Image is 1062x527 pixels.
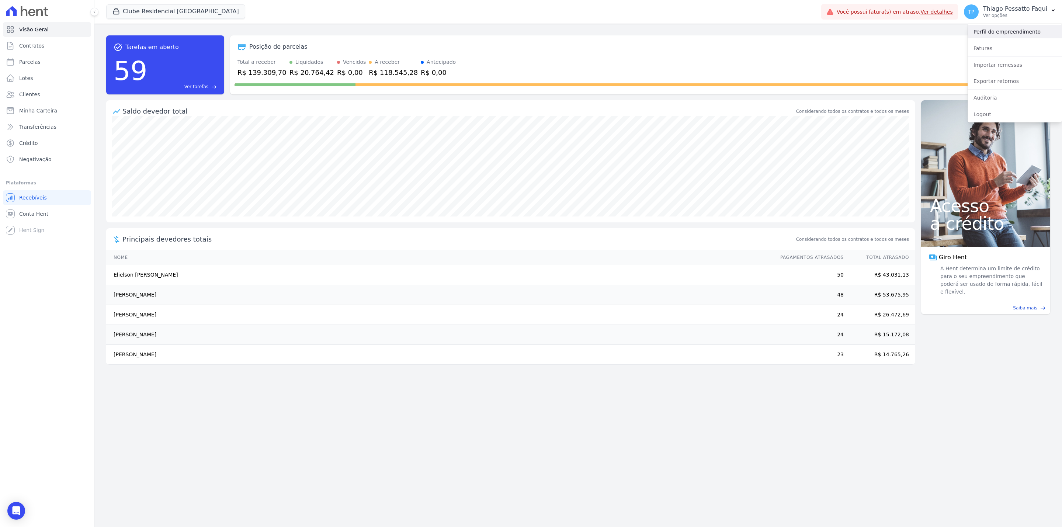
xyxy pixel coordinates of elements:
[968,58,1062,72] a: Importar remessas
[968,42,1062,55] a: Faturas
[796,108,909,115] div: Considerando todos os contratos e todos os meses
[773,325,844,345] td: 24
[19,74,33,82] span: Lotes
[926,305,1046,311] a: Saiba mais east
[289,67,334,77] div: R$ 20.764,42
[114,52,147,90] div: 59
[837,8,953,16] span: Você possui fatura(s) em atraso.
[3,71,91,86] a: Lotes
[773,265,844,285] td: 50
[237,67,287,77] div: R$ 139.309,70
[249,42,308,51] div: Posição de parcelas
[295,58,323,66] div: Liquidados
[939,253,967,262] span: Giro Hent
[844,250,915,265] th: Total Atrasado
[844,325,915,345] td: R$ 15.172,08
[19,26,49,33] span: Visão Geral
[106,305,773,325] td: [PERSON_NAME]
[421,67,456,77] div: R$ 0,00
[983,13,1047,18] p: Ver opções
[844,345,915,365] td: R$ 14.765,26
[375,58,400,66] div: A receber
[968,9,974,14] span: TP
[369,67,418,77] div: R$ 118.545,28
[343,58,366,66] div: Vencidos
[3,119,91,134] a: Transferências
[968,91,1062,104] a: Auditoria
[773,250,844,265] th: Pagamentos Atrasados
[939,265,1043,296] span: A Hent determina um limite de crédito para o seu empreendimento que poderá ser usado de forma ráp...
[427,58,456,66] div: Antecipado
[106,250,773,265] th: Nome
[19,91,40,98] span: Clientes
[19,139,38,147] span: Crédito
[19,42,44,49] span: Contratos
[106,285,773,305] td: [PERSON_NAME]
[19,210,48,218] span: Conta Hent
[3,190,91,205] a: Recebíveis
[983,5,1047,13] p: Thiago Pessatto Faqui
[211,84,217,90] span: east
[19,123,56,131] span: Transferências
[125,43,179,52] span: Tarefas em aberto
[7,502,25,520] div: Open Intercom Messenger
[122,234,795,244] span: Principais devedores totais
[3,22,91,37] a: Visão Geral
[3,207,91,221] a: Conta Hent
[3,136,91,150] a: Crédito
[3,87,91,102] a: Clientes
[920,9,953,15] a: Ver detalhes
[106,4,245,18] button: Clube Residencial [GEOGRAPHIC_DATA]
[19,107,57,114] span: Minha Carteira
[106,265,773,285] td: Elielson [PERSON_NAME]
[122,106,795,116] div: Saldo devedor total
[796,236,909,243] span: Considerando todos os contratos e todos os meses
[3,103,91,118] a: Minha Carteira
[773,345,844,365] td: 23
[3,55,91,69] a: Parcelas
[114,43,122,52] span: task_alt
[3,152,91,167] a: Negativação
[773,305,844,325] td: 24
[958,1,1062,22] button: TP Thiago Pessatto Faqui Ver opções
[19,194,47,201] span: Recebíveis
[337,67,366,77] div: R$ 0,00
[106,325,773,345] td: [PERSON_NAME]
[844,285,915,305] td: R$ 53.675,95
[844,305,915,325] td: R$ 26.472,69
[184,83,208,90] span: Ver tarefas
[3,38,91,53] a: Contratos
[930,215,1041,232] span: a crédito
[968,25,1062,38] a: Perfil do empreendimento
[1040,305,1046,311] span: east
[237,58,287,66] div: Total a receber
[150,83,217,90] a: Ver tarefas east
[930,197,1041,215] span: Acesso
[844,265,915,285] td: R$ 43.031,13
[6,178,88,187] div: Plataformas
[968,74,1062,88] a: Exportar retornos
[968,108,1062,121] a: Logout
[1013,305,1037,311] span: Saiba mais
[19,58,41,66] span: Parcelas
[773,285,844,305] td: 48
[19,156,52,163] span: Negativação
[106,345,773,365] td: [PERSON_NAME]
